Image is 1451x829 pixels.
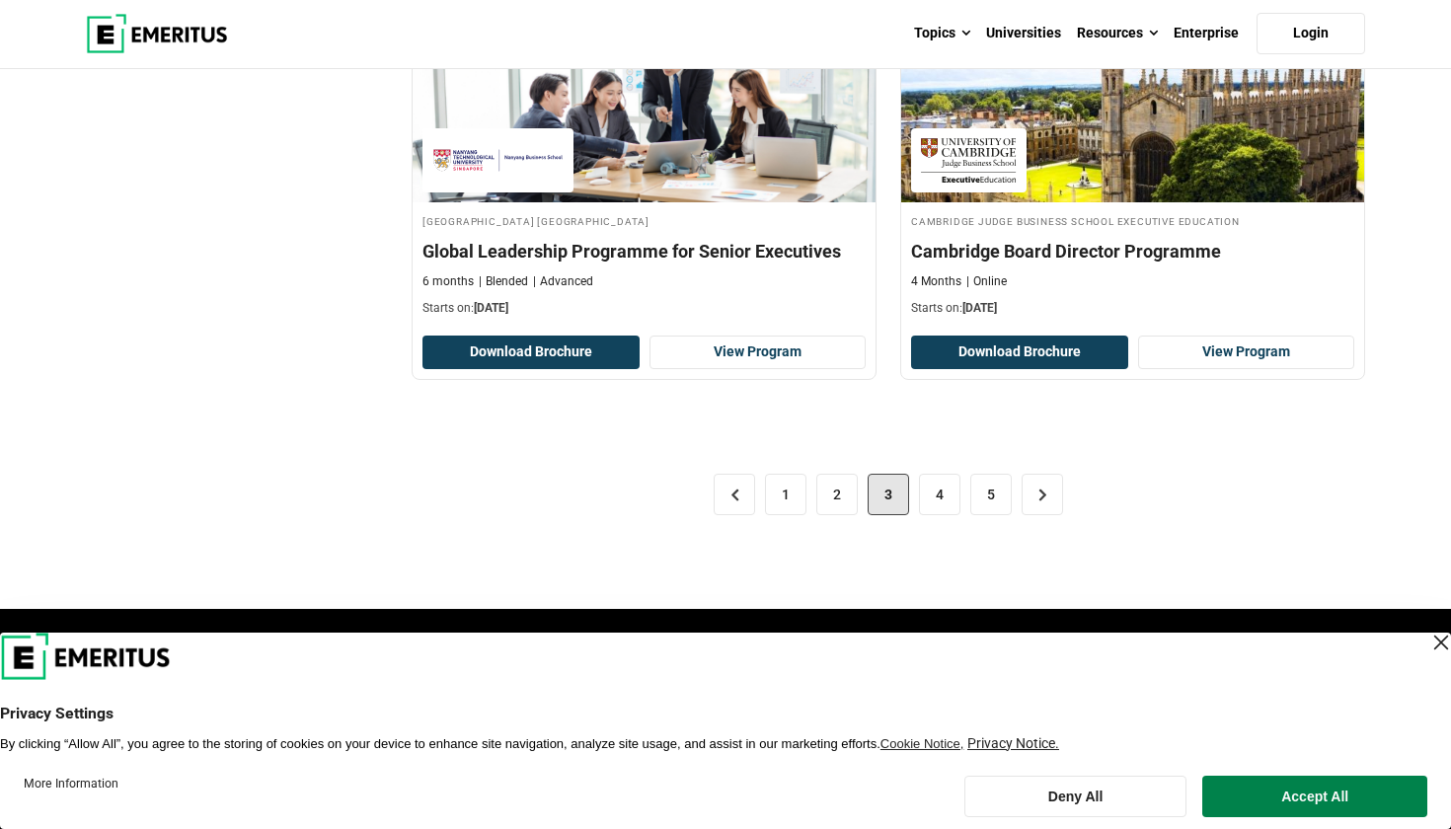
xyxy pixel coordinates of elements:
a: 1 [765,474,806,515]
a: View Program [649,336,867,369]
p: Blended [479,273,528,290]
p: Starts on: [422,300,866,317]
span: [DATE] [474,301,508,315]
span: 3 [868,474,909,515]
button: Download Brochure [422,336,640,369]
a: Leadership Course by Nanyang Technological University Nanyang Business School - December 24, 2025... [413,5,876,327]
img: Nanyang Technological University Nanyang Business School [432,138,564,183]
p: 4 Months [911,273,961,290]
p: Starts on: [911,300,1354,317]
a: Login [1257,13,1365,54]
p: Advanced [533,273,593,290]
img: Cambridge Board Director Programme | Online Leadership Course [901,5,1364,202]
h4: [GEOGRAPHIC_DATA] [GEOGRAPHIC_DATA] [422,212,866,229]
img: Cambridge Judge Business School Executive Education [921,138,1017,183]
a: Leadership Course by Cambridge Judge Business School Executive Education - January 12, 2026 Cambr... [901,5,1364,327]
a: 4 [919,474,960,515]
a: 2 [816,474,858,515]
h4: Cambridge Judge Business School Executive Education [911,212,1354,229]
a: 5 [970,474,1012,515]
h4: Cambridge Board Director Programme [911,239,1354,264]
h4: Global Leadership Programme for Senior Executives [422,239,866,264]
a: > [1022,474,1063,515]
a: < [714,474,755,515]
img: Global Leadership Programme for Senior Executives | Online Leadership Course [413,5,876,202]
span: [DATE] [962,301,997,315]
button: Download Brochure [911,336,1128,369]
a: View Program [1138,336,1355,369]
p: 6 months [422,273,474,290]
p: Online [966,273,1007,290]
